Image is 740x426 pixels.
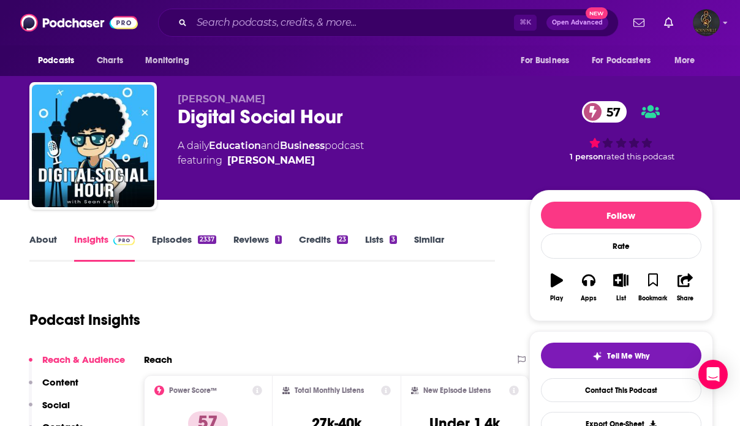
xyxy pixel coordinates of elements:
a: Lists3 [365,234,397,262]
a: Credits23 [299,234,348,262]
span: Monitoring [145,52,189,69]
div: Rate [541,234,701,259]
button: Share [669,265,701,310]
div: Share [677,295,693,302]
input: Search podcasts, credits, & more... [192,13,514,32]
button: open menu [137,49,205,72]
button: open menu [29,49,90,72]
span: rated this podcast [603,152,674,161]
button: Show profile menu [693,9,720,36]
a: Episodes2337 [152,234,216,262]
div: Open Intercom Messenger [698,360,728,389]
img: tell me why sparkle [592,351,602,361]
div: 57 1 personrated this podcast [529,93,713,169]
div: 23 [337,235,348,244]
div: A daily podcast [178,139,364,168]
a: Reviews1 [233,234,281,262]
p: Content [42,376,78,388]
button: Play [541,265,573,310]
div: 1 [275,235,281,244]
button: Content [29,376,78,399]
button: Bookmark [637,265,669,310]
span: 1 person [570,152,603,161]
a: Similar [414,234,444,262]
div: 3 [390,235,397,244]
span: Podcasts [38,52,74,69]
a: Business [280,140,325,151]
h2: Power Score™ [169,386,217,395]
div: Play [550,295,563,302]
button: open menu [666,49,711,72]
a: About [29,234,57,262]
button: Open AdvancedNew [546,15,608,30]
a: Sean Kelly [227,153,315,168]
div: Search podcasts, credits, & more... [158,9,619,37]
a: Show notifications dropdown [659,12,678,33]
span: Tell Me Why [607,351,649,361]
span: For Business [521,52,569,69]
button: Reach & Audience [29,354,125,376]
h1: Podcast Insights [29,311,140,329]
p: Social [42,399,70,411]
a: Show notifications dropdown [629,12,649,33]
button: Apps [573,265,605,310]
span: featuring [178,153,364,168]
span: [PERSON_NAME] [178,93,265,105]
div: Apps [581,295,597,302]
p: Reach & Audience [42,354,125,365]
div: List [616,295,626,302]
button: Social [29,399,70,422]
div: 2337 [198,235,216,244]
span: More [674,52,695,69]
img: Podchaser - Follow, Share and Rate Podcasts [20,11,138,34]
span: 57 [594,101,627,123]
button: open menu [584,49,668,72]
span: Charts [97,52,123,69]
a: InsightsPodchaser Pro [74,234,135,262]
button: tell me why sparkleTell Me Why [541,343,701,368]
img: Podchaser Pro [113,235,135,245]
h2: Total Monthly Listens [295,386,364,395]
button: open menu [512,49,584,72]
span: and [261,140,280,151]
img: Digital Social Hour [32,85,154,207]
button: Follow [541,202,701,229]
span: For Podcasters [592,52,651,69]
a: Contact This Podcast [541,378,701,402]
button: List [605,265,636,310]
div: Bookmark [638,295,667,302]
h2: Reach [144,354,172,365]
img: User Profile [693,9,720,36]
a: Education [209,140,261,151]
h2: New Episode Listens [423,386,491,395]
a: 57 [582,101,627,123]
span: ⌘ K [514,15,537,31]
span: Logged in as booking34103 [693,9,720,36]
span: Open Advanced [552,20,603,26]
a: Charts [89,49,130,72]
span: New [586,7,608,19]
